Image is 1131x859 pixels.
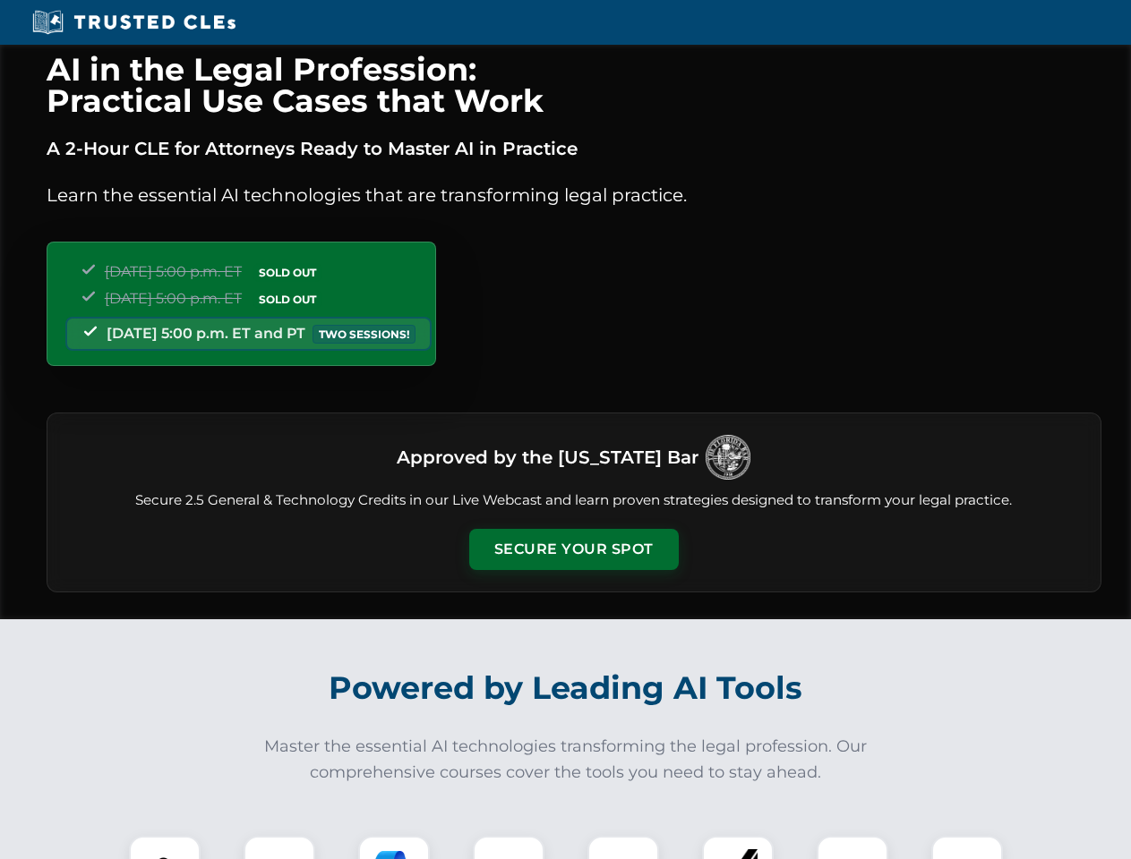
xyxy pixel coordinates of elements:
img: Logo [706,435,750,480]
img: Trusted CLEs [27,9,241,36]
p: A 2-Hour CLE for Attorneys Ready to Master AI in Practice [47,134,1101,163]
h2: Powered by Leading AI Tools [70,657,1062,719]
span: [DATE] 5:00 p.m. ET [105,290,242,307]
h1: AI in the Legal Profession: Practical Use Cases that Work [47,54,1101,116]
span: SOLD OUT [253,263,322,282]
p: Master the essential AI technologies transforming the legal profession. Our comprehensive courses... [253,734,879,786]
button: Secure Your Spot [469,529,679,570]
span: [DATE] 5:00 p.m. ET [105,263,242,280]
span: SOLD OUT [253,290,322,309]
p: Learn the essential AI technologies that are transforming legal practice. [47,181,1101,209]
h3: Approved by the [US_STATE] Bar [397,441,698,473]
p: Secure 2.5 General & Technology Credits in our Live Webcast and learn proven strategies designed ... [69,490,1079,511]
